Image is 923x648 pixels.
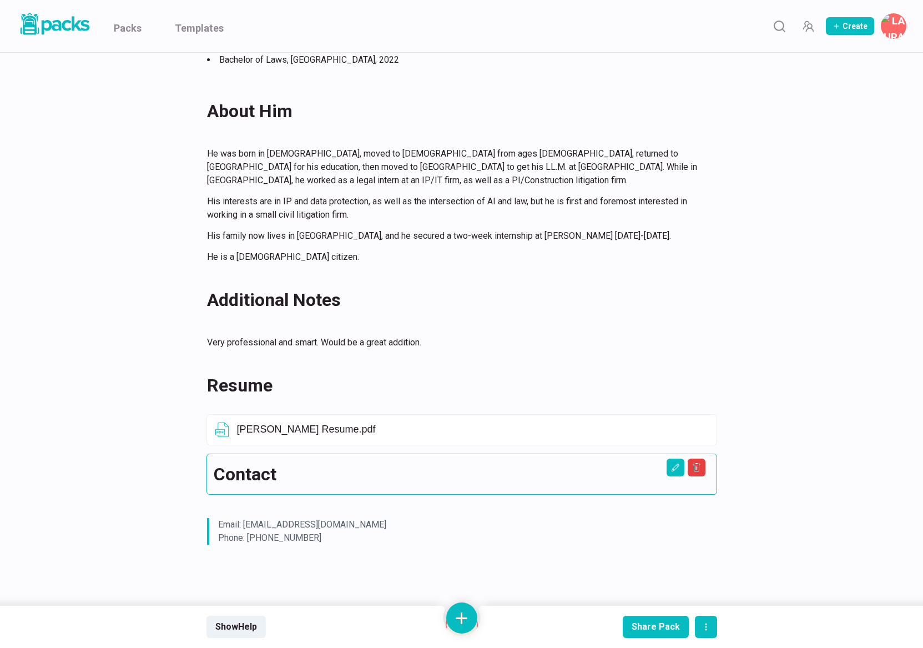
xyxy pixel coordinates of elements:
[17,11,92,37] img: Packs logo
[695,616,717,638] button: actions
[688,459,705,476] button: Delete asset
[237,424,710,436] p: [PERSON_NAME] Resume.pdf
[207,336,703,349] p: Very professional and smart. Would be a great addition.
[768,15,790,37] button: Search
[207,98,703,124] h2: About Him
[207,250,703,264] p: He is a [DEMOGRAPHIC_DATA] citizen.
[623,616,689,638] button: Share Pack
[218,518,694,545] p: Email: [EMAIL_ADDRESS][DOMAIN_NAME] Phone: [PHONE_NUMBER]
[667,459,684,476] button: Edit asset
[881,13,906,39] button: Laura Carter
[207,195,703,222] p: His interests are in IP and data protection, as well as the intersection of AI and law, but he is...
[214,461,710,488] h2: Contact
[632,621,680,632] div: Share Pack
[207,287,703,313] h2: Additional Notes
[207,147,703,187] p: He was born in [DEMOGRAPHIC_DATA], moved to [DEMOGRAPHIC_DATA] from ages [DEMOGRAPHIC_DATA], retu...
[206,616,266,638] button: ShowHelp
[207,53,703,67] li: Bachelor of Laws, [GEOGRAPHIC_DATA], 2022
[207,229,703,243] p: His family now lives in [GEOGRAPHIC_DATA], and he secured a two-week internship at [PERSON_NAME] ...
[826,17,874,35] button: Create Pack
[207,372,703,399] h2: Resume
[797,15,819,37] button: Manage Team Invites
[17,11,92,41] a: Packs logo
